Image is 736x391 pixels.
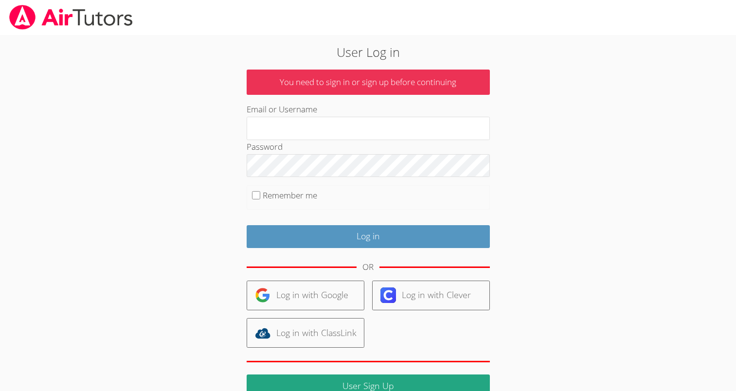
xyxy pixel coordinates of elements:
input: Log in [247,225,490,248]
a: Log in with Clever [372,281,490,310]
label: Email or Username [247,104,317,115]
label: Remember me [263,190,317,201]
h2: User Log in [169,43,567,61]
div: OR [362,260,374,274]
a: Log in with Google [247,281,364,310]
label: Password [247,141,283,152]
a: Log in with ClassLink [247,318,364,348]
img: classlink-logo-d6bb404cc1216ec64c9a2012d9dc4662098be43eaf13dc465df04b49fa7ab582.svg [255,325,270,341]
img: airtutors_banner-c4298cdbf04f3fff15de1276eac7730deb9818008684d7c2e4769d2f7ddbe033.png [8,5,134,30]
img: clever-logo-6eab21bc6e7a338710f1a6ff85c0baf02591cd810cc4098c63d3a4b26e2feb20.svg [380,287,396,303]
p: You need to sign in or sign up before continuing [247,70,490,95]
img: google-logo-50288ca7cdecda66e5e0955fdab243c47b7ad437acaf1139b6f446037453330a.svg [255,287,270,303]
